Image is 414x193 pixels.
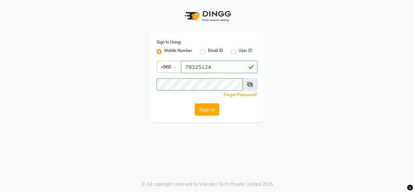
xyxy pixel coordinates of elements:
img: logo1.svg [181,6,233,26]
label: Email ID [208,48,223,56]
label: User ID [239,48,252,56]
label: Mobile Number [164,48,192,56]
a: Forgot Password? [224,92,257,97]
button: Sign In [195,103,219,116]
input: Username [157,78,243,91]
input: Username [181,61,257,73]
label: Sign In Using: [157,39,181,45]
